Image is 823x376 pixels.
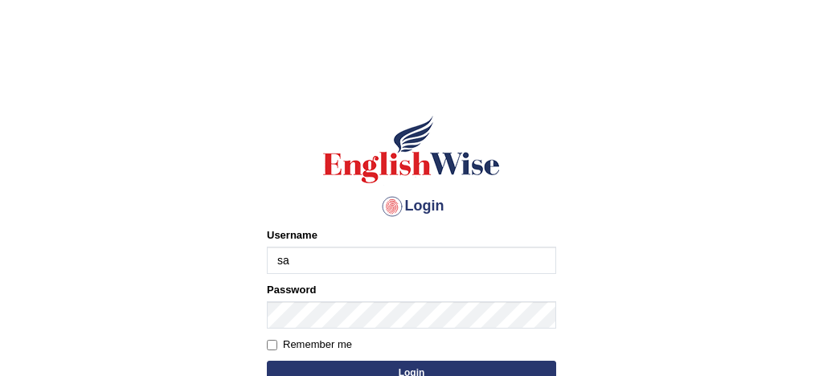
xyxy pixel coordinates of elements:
[267,194,556,219] h4: Login
[267,282,316,297] label: Password
[320,113,503,186] img: Logo of English Wise sign in for intelligent practice with AI
[267,340,277,350] input: Remember me
[267,227,317,243] label: Username
[267,337,352,353] label: Remember me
